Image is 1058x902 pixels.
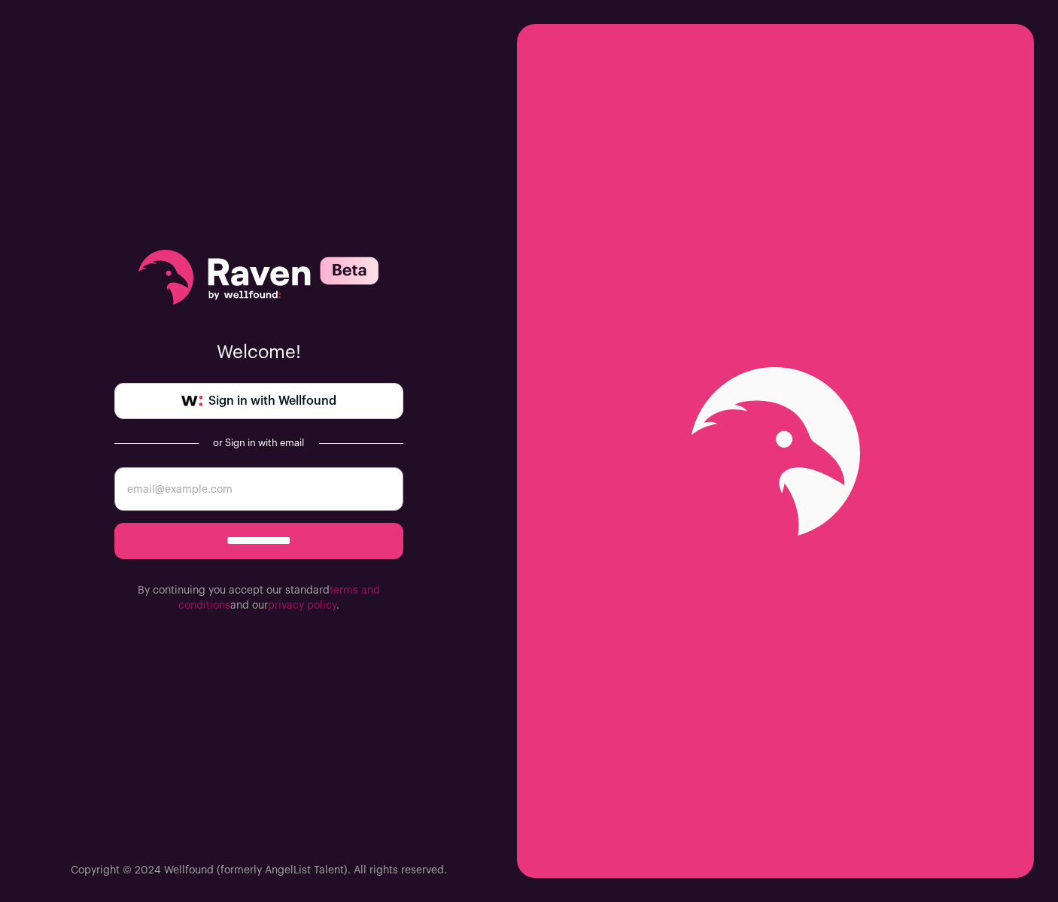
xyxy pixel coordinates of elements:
a: privacy policy [268,600,336,611]
p: Welcome! [114,341,403,365]
input: email@example.com [114,467,403,511]
span: Sign in with Wellfound [208,392,336,410]
p: By continuing you accept our standard and our . [114,583,403,613]
div: or Sign in with email [211,437,307,449]
a: Sign in with Wellfound [114,383,403,419]
img: wellfound-symbol-flush-black-fb3c872781a75f747ccb3a119075da62bfe97bd399995f84a933054e44a575c4.png [181,396,202,406]
p: Copyright © 2024 Wellfound (formerly AngelList Talent). All rights reserved. [71,863,447,878]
